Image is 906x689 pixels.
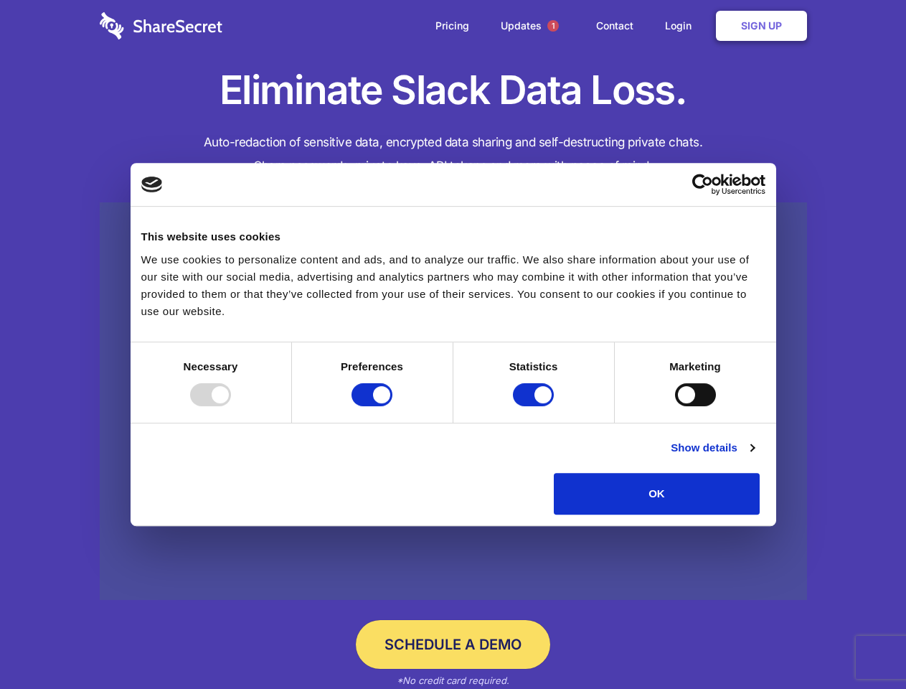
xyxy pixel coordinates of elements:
em: *No credit card required. [397,675,509,686]
div: We use cookies to personalize content and ads, and to analyze our traffic. We also share informat... [141,251,765,320]
a: Login [651,4,713,48]
a: Sign Up [716,11,807,41]
button: OK [554,473,760,515]
a: Usercentrics Cookiebot - opens in a new window [640,174,765,195]
img: logo [141,177,163,192]
a: Show details [671,439,754,456]
strong: Necessary [184,360,238,372]
strong: Marketing [669,360,721,372]
div: This website uses cookies [141,228,765,245]
a: Pricing [421,4,483,48]
a: Contact [582,4,648,48]
img: logo-wordmark-white-trans-d4663122ce5f474addd5e946df7df03e33cb6a1c49d2221995e7729f52c070b2.svg [100,12,222,39]
strong: Statistics [509,360,558,372]
span: 1 [547,20,559,32]
strong: Preferences [341,360,403,372]
a: Schedule a Demo [356,620,550,669]
h1: Eliminate Slack Data Loss. [100,65,807,116]
h4: Auto-redaction of sensitive data, encrypted data sharing and self-destructing private chats. Shar... [100,131,807,178]
a: Wistia video thumbnail [100,202,807,601]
